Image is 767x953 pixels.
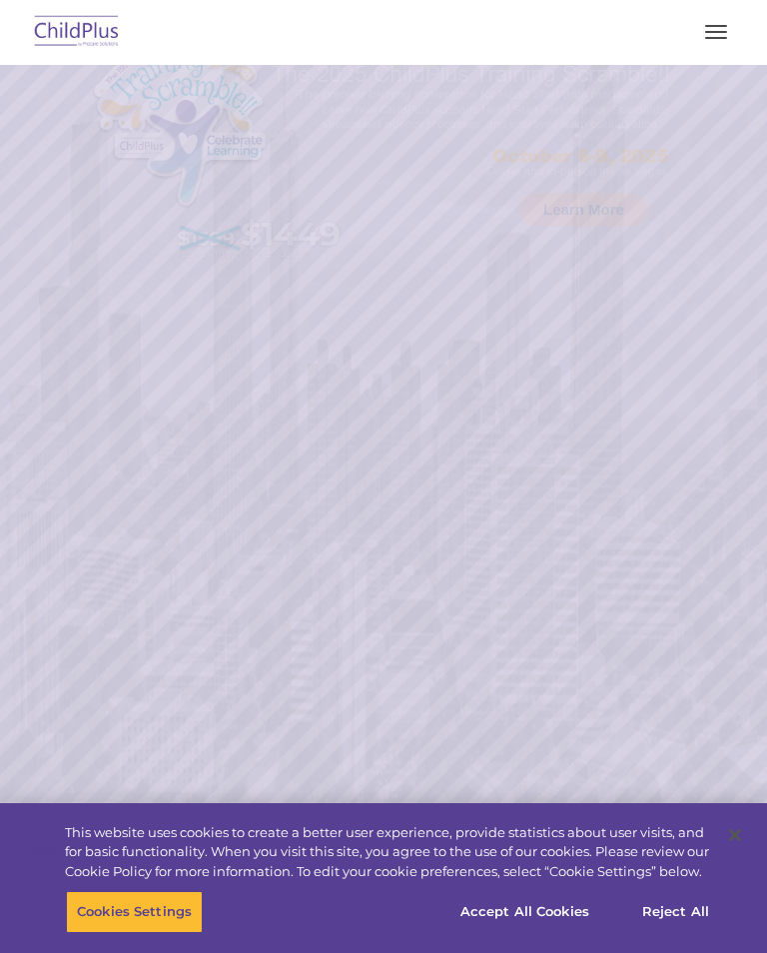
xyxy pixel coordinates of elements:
[66,891,203,933] button: Cookies Settings
[613,891,738,933] button: Reject All
[65,823,713,882] div: This website uses cookies to create a better user experience, provide statistics about user visit...
[449,891,600,933] button: Accept All Cookies
[30,9,124,56] img: ChildPlus by Procare Solutions
[520,193,647,227] a: Learn More
[713,813,757,857] button: Close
